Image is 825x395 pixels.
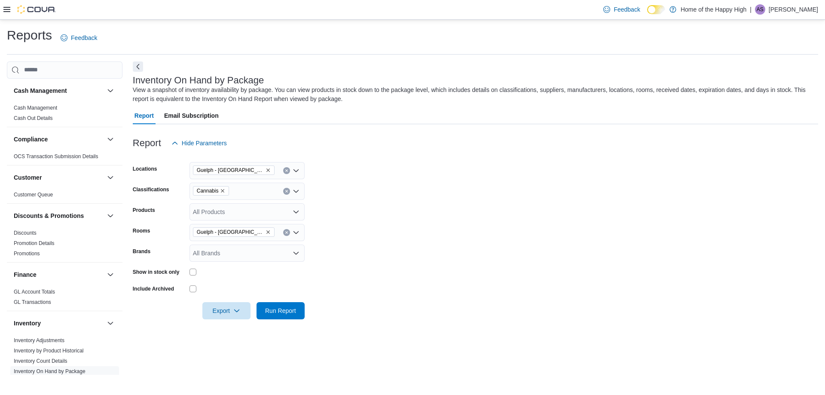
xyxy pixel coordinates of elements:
[7,151,122,165] div: Compliance
[257,302,305,319] button: Run Report
[197,166,264,175] span: Guelph - [GEOGRAPHIC_DATA] - Fire & Flower
[755,4,765,15] div: Austin Sharpe
[133,75,264,86] h3: Inventory On Hand by Package
[265,306,296,315] span: Run Report
[182,139,227,147] span: Hide Parameters
[105,86,116,96] button: Cash Management
[14,319,41,328] h3: Inventory
[14,368,86,375] span: Inventory On Hand by Package
[193,165,275,175] span: Guelph - Stone Square Centre - Fire & Flower
[14,240,55,247] span: Promotion Details
[283,229,290,236] button: Clear input
[266,230,271,235] button: Remove Guelph - Stone Square Centre - Fire & Flower - Sellable from selection in this group
[133,248,150,255] label: Brands
[614,5,640,14] span: Feedback
[105,172,116,183] button: Customer
[14,337,64,344] span: Inventory Adjustments
[14,191,53,198] span: Customer Queue
[293,208,299,215] button: Open list of options
[14,319,104,328] button: Inventory
[283,188,290,195] button: Clear input
[105,318,116,328] button: Inventory
[750,4,752,15] p: |
[14,299,51,306] span: GL Transactions
[14,251,40,257] a: Promotions
[105,269,116,280] button: Finance
[14,348,84,354] a: Inventory by Product Historical
[14,347,84,354] span: Inventory by Product Historical
[197,228,264,236] span: Guelph - [GEOGRAPHIC_DATA] - Fire & Flower - Sellable
[769,4,818,15] p: [PERSON_NAME]
[14,250,40,257] span: Promotions
[14,115,53,121] a: Cash Out Details
[220,188,225,193] button: Remove Cannabis from selection in this group
[14,270,104,279] button: Finance
[105,134,116,144] button: Compliance
[14,211,104,220] button: Discounts & Promotions
[14,270,37,279] h3: Finance
[193,227,275,237] span: Guelph - Stone Square Centre - Fire & Flower - Sellable
[7,228,122,262] div: Discounts & Promotions
[14,358,67,364] a: Inventory Count Details
[164,107,219,124] span: Email Subscription
[133,61,143,72] button: Next
[647,5,665,14] input: Dark Mode
[681,4,746,15] p: Home of the Happy High
[293,167,299,174] button: Open list of options
[14,86,67,95] h3: Cash Management
[7,190,122,203] div: Customer
[14,135,48,144] h3: Compliance
[14,115,53,122] span: Cash Out Details
[14,288,55,295] span: GL Account Totals
[266,168,271,173] button: Remove Guelph - Stone Square Centre - Fire & Flower from selection in this group
[168,135,230,152] button: Hide Parameters
[14,240,55,246] a: Promotion Details
[133,186,169,193] label: Classifications
[14,173,42,182] h3: Customer
[197,187,219,195] span: Cannabis
[647,14,648,15] span: Dark Mode
[7,27,52,44] h1: Reports
[14,211,84,220] h3: Discounts & Promotions
[293,188,299,195] button: Open list of options
[14,105,57,111] a: Cash Management
[133,165,157,172] label: Locations
[133,269,180,276] label: Show in stock only
[14,192,53,198] a: Customer Queue
[14,230,37,236] span: Discounts
[14,135,104,144] button: Compliance
[14,86,104,95] button: Cash Management
[293,229,299,236] button: Open list of options
[105,211,116,221] button: Discounts & Promotions
[7,287,122,311] div: Finance
[14,153,98,160] span: OCS Transaction Submission Details
[7,103,122,127] div: Cash Management
[14,230,37,236] a: Discounts
[14,153,98,159] a: OCS Transaction Submission Details
[71,34,97,42] span: Feedback
[14,289,55,295] a: GL Account Totals
[14,173,104,182] button: Customer
[133,207,155,214] label: Products
[283,167,290,174] button: Clear input
[14,299,51,305] a: GL Transactions
[14,368,86,374] a: Inventory On Hand by Package
[133,138,161,148] h3: Report
[14,104,57,111] span: Cash Management
[193,186,229,196] span: Cannabis
[133,285,174,292] label: Include Archived
[57,29,101,46] a: Feedback
[757,4,764,15] span: AS
[134,107,154,124] span: Report
[600,1,643,18] a: Feedback
[293,250,299,257] button: Open list of options
[202,302,251,319] button: Export
[17,5,56,14] img: Cova
[133,227,150,234] label: Rooms
[208,302,245,319] span: Export
[14,337,64,343] a: Inventory Adjustments
[133,86,814,104] div: View a snapshot of inventory availability by package. You can view products in stock down to the ...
